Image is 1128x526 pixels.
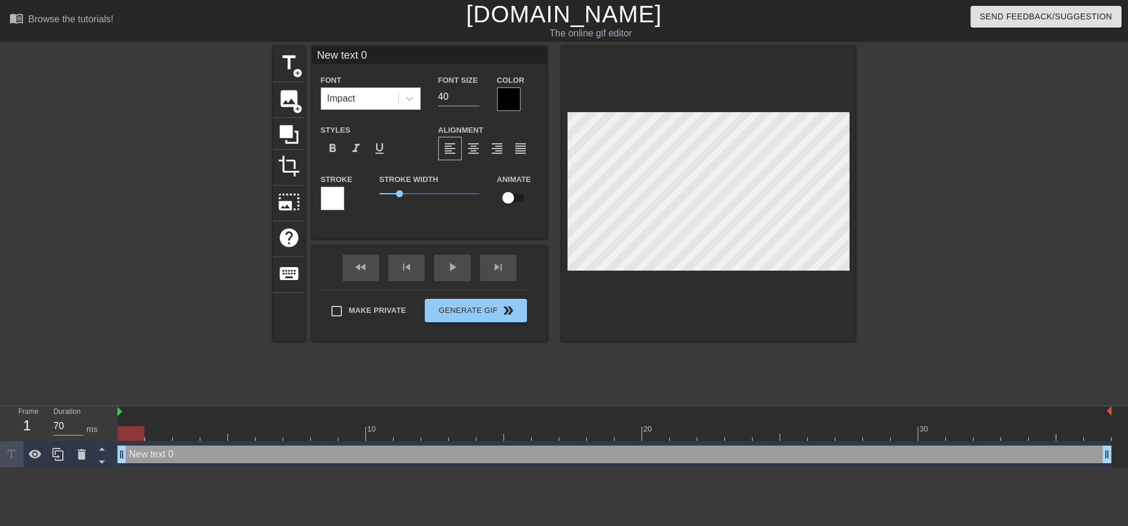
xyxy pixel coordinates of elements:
[327,92,355,106] div: Impact
[490,141,504,156] span: format_align_right
[28,14,113,24] div: Browse the tutorials!
[971,6,1122,28] button: Send Feedback/Suggestion
[491,260,505,274] span: skip_next
[53,409,80,416] label: Duration
[278,155,300,177] span: crop
[919,423,930,435] div: 30
[278,87,300,110] span: image
[466,1,662,27] a: [DOMAIN_NAME]
[380,174,438,186] label: Stroke Width
[438,75,478,86] label: Font Size
[321,75,341,86] label: Font
[9,406,45,440] div: Frame
[9,11,113,29] a: Browse the tutorials!
[293,68,303,78] span: add_circle
[429,304,522,318] span: Generate Gif
[325,141,340,156] span: format_bold
[1101,449,1113,460] span: drag_handle
[399,260,414,274] span: skip_previous
[278,262,300,285] span: keyboard
[466,141,481,156] span: format_align_center
[513,141,528,156] span: format_align_justify
[278,227,300,249] span: help
[293,104,303,114] span: add_circle
[354,260,368,274] span: fast_rewind
[497,174,531,186] label: Animate
[321,124,351,136] label: Styles
[425,299,526,322] button: Generate Gif
[116,449,127,460] span: drag_handle
[643,423,654,435] div: 20
[382,26,800,41] div: The online gif editor
[980,9,1112,24] span: Send Feedback/Suggestion
[445,260,459,274] span: play_arrow
[321,174,352,186] label: Stroke
[1107,406,1112,416] img: bound-end.png
[349,305,407,316] span: Make Private
[497,75,525,86] label: Color
[501,304,515,318] span: double_arrow
[349,141,363,156] span: format_italic
[18,415,36,436] div: 1
[278,191,300,213] span: photo_size_select_large
[367,423,378,435] div: 10
[372,141,387,156] span: format_underline
[278,52,300,74] span: title
[438,124,484,136] label: Alignment
[9,11,23,25] span: menu_book
[86,423,98,436] div: ms
[443,141,457,156] span: format_align_left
